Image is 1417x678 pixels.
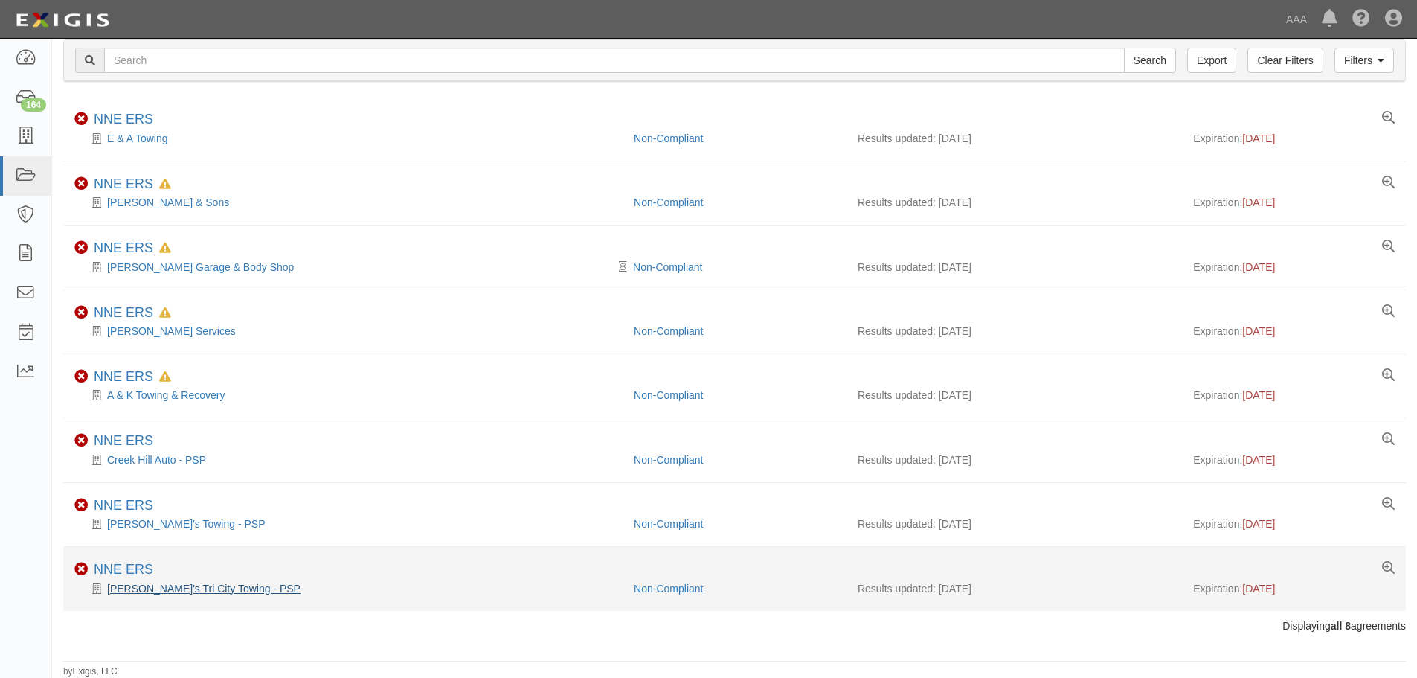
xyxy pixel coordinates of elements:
div: 164 [21,98,46,112]
a: View results summary [1382,433,1395,447]
i: In Default since 09/01/2025 [159,372,171,383]
a: NNE ERS [94,305,153,320]
a: Non-Compliant [634,325,703,337]
a: Non-Compliant [634,132,703,144]
div: Expiration: [1193,388,1395,403]
i: Non-Compliant [74,177,88,191]
div: Results updated: [DATE] [858,195,1171,210]
a: Non-Compliant [633,261,702,273]
i: Help Center - Complianz [1352,10,1370,28]
span: [DATE] [1242,389,1275,401]
a: E & A Towing [107,132,167,144]
i: Non-Compliant [74,306,88,319]
a: NNE ERS [94,112,153,127]
a: View results summary [1382,498,1395,511]
div: NNE ERS [94,240,171,257]
a: View results summary [1382,176,1395,190]
span: [DATE] [1242,518,1275,530]
i: Pending Review [619,262,627,272]
b: all 8 [1331,620,1351,632]
a: Clear Filters [1247,48,1323,73]
div: NNE ERS [94,176,171,193]
a: [PERSON_NAME]'s Tri City Towing - PSP [107,583,301,595]
span: [DATE] [1242,454,1275,466]
a: Creek Hill Auto - PSP [107,454,206,466]
div: Creek Hill Auto - PSP [74,452,623,467]
div: Results updated: [DATE] [858,324,1171,339]
a: Non-Compliant [634,454,703,466]
div: Beaulieu's Garage & Body Shop [74,260,623,275]
a: Exigis, LLC [73,666,118,677]
div: Expiration: [1193,324,1395,339]
div: Results updated: [DATE] [858,452,1171,467]
div: NNE ERS [94,112,153,128]
i: In Default since 08/15/2025 [159,179,171,190]
small: by [63,665,118,678]
div: Expiration: [1193,581,1395,596]
div: Expiration: [1193,195,1395,210]
div: Results updated: [DATE] [858,581,1171,596]
a: View results summary [1382,369,1395,383]
div: NNE ERS [94,562,153,578]
div: NNE ERS [94,369,171,386]
div: L H Morine Services [74,324,623,339]
i: Non-Compliant [74,499,88,512]
div: NNE ERS [94,498,153,514]
input: Search [1124,48,1176,73]
i: In Default since 08/15/2025 [159,243,171,254]
a: AAA [1279,4,1314,34]
a: NNE ERS [94,176,153,191]
a: A & K Towing & Recovery [107,389,225,401]
div: Results updated: [DATE] [858,517,1171,531]
i: Non-Compliant [74,434,88,447]
a: NNE ERS [94,562,153,577]
a: Non-Compliant [634,518,703,530]
div: Expiration: [1193,260,1395,275]
div: NNE ERS [94,433,153,450]
i: Non-Compliant [74,241,88,255]
a: NNE ERS [94,369,153,384]
a: View results summary [1382,305,1395,319]
a: NNE ERS [94,433,153,448]
a: Filters [1334,48,1394,73]
a: Non-Compliant [634,196,703,208]
a: View results summary [1382,562,1395,575]
span: [DATE] [1242,196,1275,208]
i: Non-Compliant [74,370,88,383]
a: Export [1187,48,1236,73]
a: Non-Compliant [634,389,703,401]
div: E & A Towing [74,131,623,146]
div: NNE ERS [94,305,171,322]
input: Search [104,48,1125,73]
div: Results updated: [DATE] [858,131,1171,146]
i: Non-Compliant [74,563,88,576]
a: View results summary [1382,112,1395,125]
a: [PERSON_NAME] & Sons [107,196,229,208]
img: logo-5460c22ac91f19d4615b14bd174203de0afe785f0fc80cf4dbbc73dc1793850b.png [11,7,114,33]
a: [PERSON_NAME] Garage & Body Shop [107,261,294,273]
div: Doug's Towing - PSP [74,517,623,531]
a: NNE ERS [94,240,153,255]
span: [DATE] [1242,583,1275,595]
a: Non-Compliant [634,583,703,595]
a: [PERSON_NAME] Services [107,325,236,337]
span: [DATE] [1242,132,1275,144]
a: NNE ERS [94,498,153,513]
div: Expiration: [1193,131,1395,146]
span: [DATE] [1242,325,1275,337]
a: [PERSON_NAME]'s Towing - PSP [107,518,265,530]
i: Non-Compliant [74,112,88,126]
div: Results updated: [DATE] [858,260,1171,275]
span: [DATE] [1242,261,1275,273]
div: Expiration: [1193,517,1395,531]
div: Sylvio Paradis & Sons [74,195,623,210]
div: Expiration: [1193,452,1395,467]
div: A & K Towing & Recovery [74,388,623,403]
div: Results updated: [DATE] [858,388,1171,403]
a: View results summary [1382,240,1395,254]
i: In Default since 08/26/2025 [159,308,171,319]
div: Displaying agreements [52,618,1417,633]
div: Dave's Tri City Towing - PSP [74,581,623,596]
